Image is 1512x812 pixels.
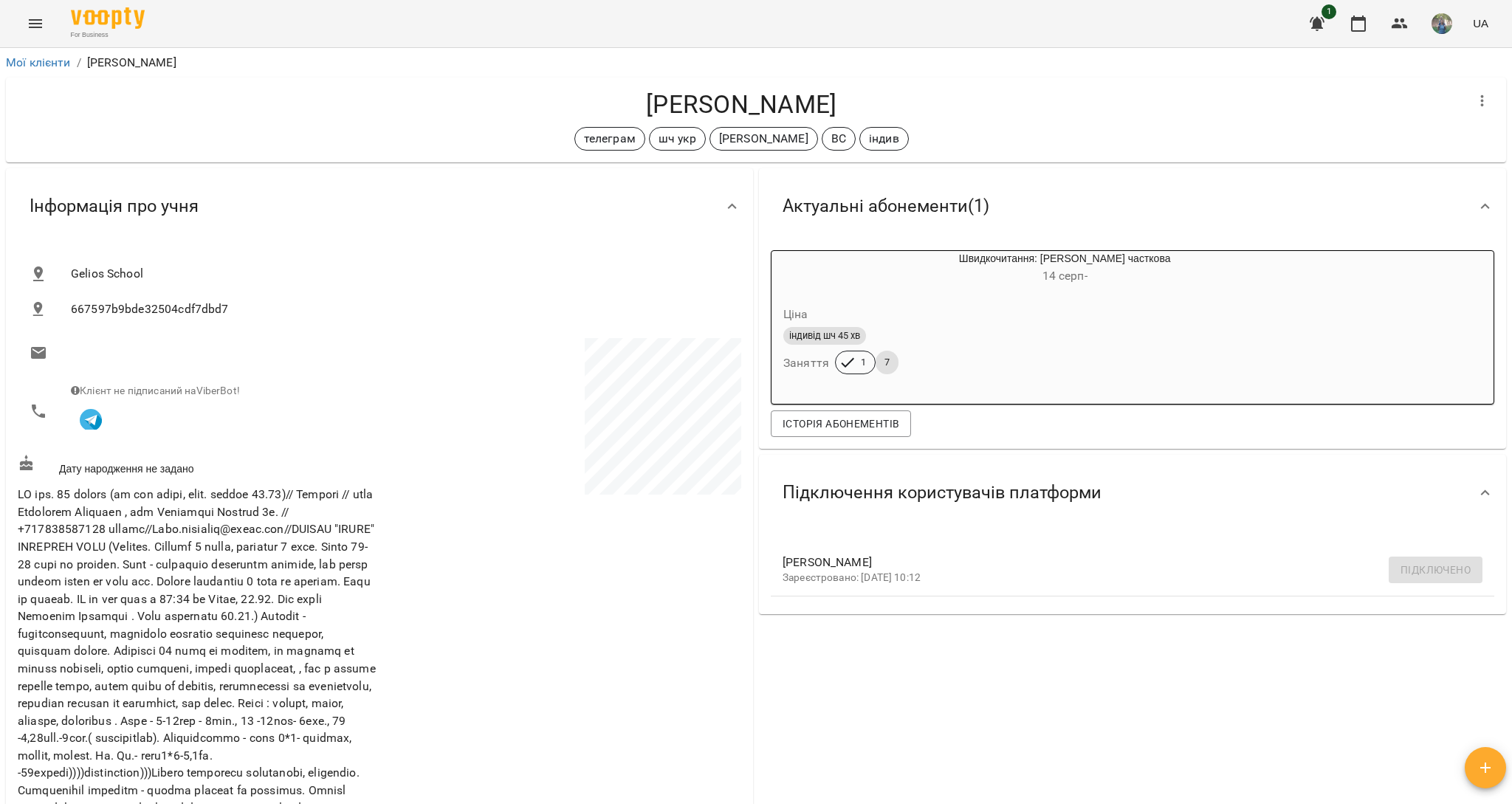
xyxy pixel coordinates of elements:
span: Актуальні абонементи ( 1 ) [783,195,989,218]
div: Підключення користувачів платформи [759,455,1506,531]
li: / [77,54,81,72]
div: індив [859,127,909,151]
button: Швидкочитання: [PERSON_NAME] часткова14 серп- Цінаіндивід шч 45 хвЗаняття17 [772,251,1287,392]
p: [PERSON_NAME] [87,54,176,72]
a: Мої клієнти [6,55,71,69]
h4: [PERSON_NAME] [18,89,1465,120]
p: [PERSON_NAME] [719,130,808,148]
p: ВС [831,130,846,148]
img: Voopty Logo [71,7,145,29]
img: de1e453bb906a7b44fa35c1e57b3518e.jpg [1432,13,1452,34]
span: індивід шч 45 хв [783,329,866,343]
h6: Ціна [783,304,808,325]
button: Історія абонементів [771,410,911,437]
p: індив [869,130,899,148]
p: Зареєстровано: [DATE] 10:12 [783,571,1459,585]
h6: Заняття [783,353,829,374]
p: шч укр [659,130,696,148]
span: 667597b9bde32504cdf7dbd7 [71,300,729,318]
span: UA [1473,16,1488,31]
span: For Business [71,30,145,40]
p: телеграм [584,130,636,148]
span: Історія абонементів [783,415,899,433]
span: Клієнт не підписаний на ViberBot! [71,385,240,396]
div: [PERSON_NAME] [709,127,818,151]
div: телеграм [574,127,645,151]
span: 1 [1322,4,1336,19]
img: Telegram [80,409,102,431]
span: Gelios School [71,265,729,283]
nav: breadcrumb [6,54,1506,72]
div: Дату народження не задано [15,452,379,479]
span: [PERSON_NAME] [783,554,1459,571]
span: 7 [876,356,898,369]
div: ВС [822,127,856,151]
div: Інформація про учня [6,168,753,244]
span: 14 серп - [1042,269,1087,283]
div: Швидкочитання: [PERSON_NAME] часткова [842,251,1287,286]
span: Підключення користувачів платформи [783,481,1102,504]
div: Швидкочитання: Індив часткова [772,251,842,286]
span: 1 [852,356,875,369]
button: Клієнт підписаний на VooptyBot [71,399,111,438]
div: шч укр [649,127,706,151]
div: Актуальні абонементи(1) [759,168,1506,244]
span: Інформація про учня [30,195,199,218]
button: Menu [18,6,53,41]
button: UA [1467,10,1494,37]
